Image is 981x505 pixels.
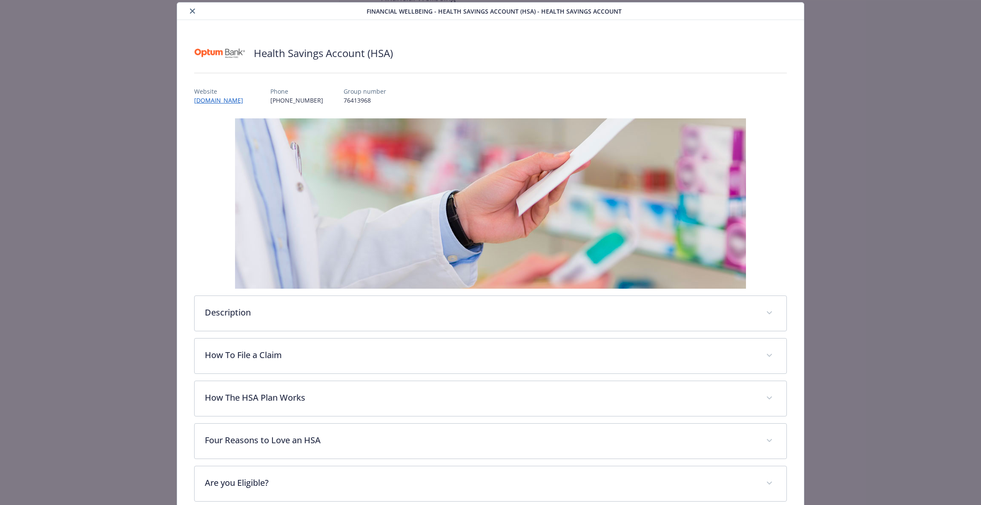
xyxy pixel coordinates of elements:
div: How To File a Claim [195,339,787,373]
p: Phone [270,87,323,96]
p: Website [194,87,250,96]
a: [DOMAIN_NAME] [194,96,250,104]
div: How The HSA Plan Works [195,381,787,416]
span: Financial Wellbeing - Health Savings Account (HSA) - Health Savings Account [367,7,622,16]
div: Are you Eligible? [195,466,787,501]
p: How The HSA Plan Works [205,391,756,404]
button: close [187,6,198,16]
p: 76413968 [344,96,386,105]
div: Four Reasons to Love an HSA [195,424,787,459]
p: Are you Eligible? [205,476,756,489]
img: banner [235,118,746,289]
p: Description [205,306,756,319]
p: Group number [344,87,386,96]
div: Description [195,296,787,331]
p: [PHONE_NUMBER] [270,96,323,105]
p: How To File a Claim [205,349,756,362]
h2: Health Savings Account (HSA) [254,46,393,60]
p: Four Reasons to Love an HSA [205,434,756,447]
img: Optum Bank [194,40,245,66]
